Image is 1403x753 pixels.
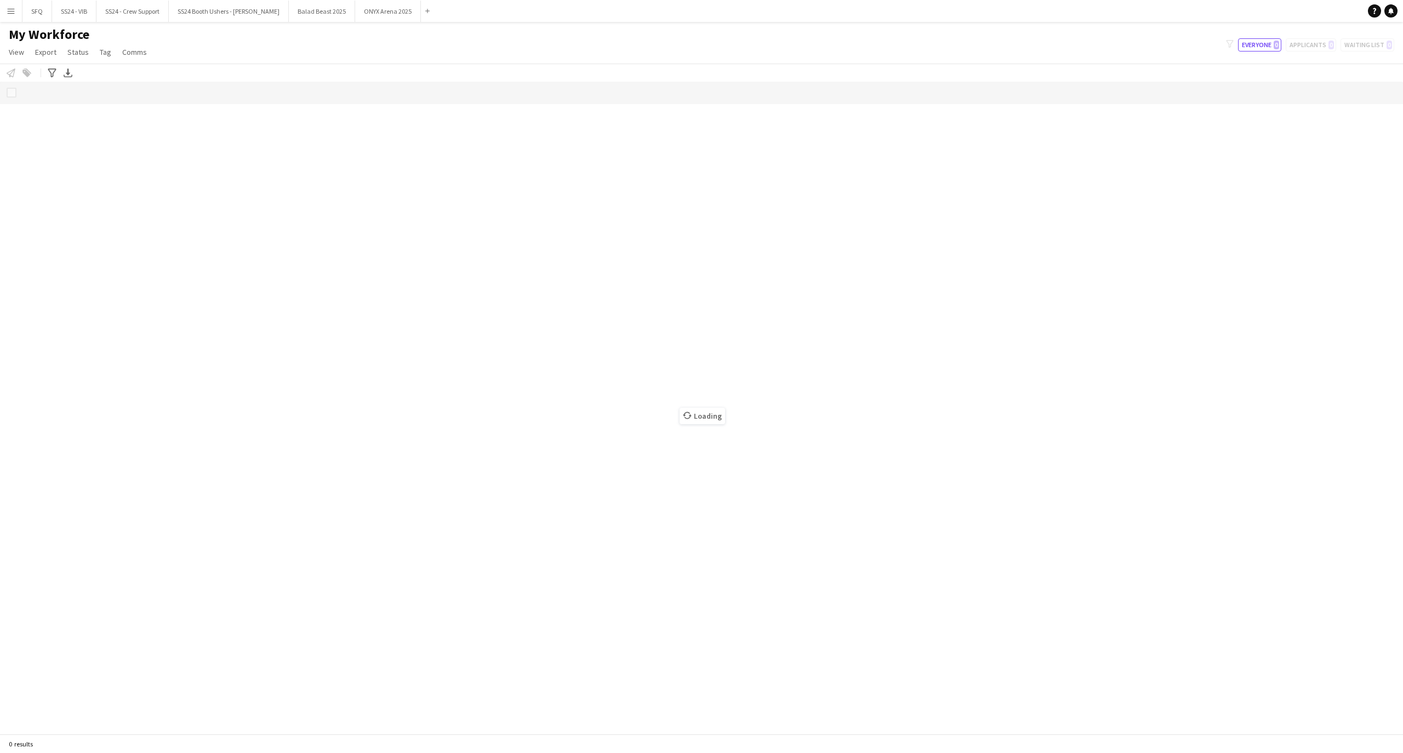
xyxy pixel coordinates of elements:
button: SFQ [22,1,52,22]
span: Loading [680,408,725,424]
span: Export [35,47,56,57]
span: Status [67,47,89,57]
button: ONYX Arena 2025 [355,1,421,22]
app-action-btn: Advanced filters [45,66,59,79]
button: Everyone0 [1238,38,1281,52]
a: Export [31,45,61,59]
button: SS24 Booth Ushers - [PERSON_NAME] [169,1,289,22]
a: Comms [118,45,151,59]
span: 0 [1274,41,1279,49]
a: Status [63,45,93,59]
span: Comms [122,47,147,57]
button: SS24 - Crew Support [96,1,169,22]
span: My Workforce [9,26,89,43]
span: Tag [100,47,111,57]
button: SS24 - VIB [52,1,96,22]
button: Balad Beast 2025 [289,1,355,22]
a: View [4,45,28,59]
app-action-btn: Export XLSX [61,66,75,79]
a: Tag [95,45,116,59]
span: View [9,47,24,57]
